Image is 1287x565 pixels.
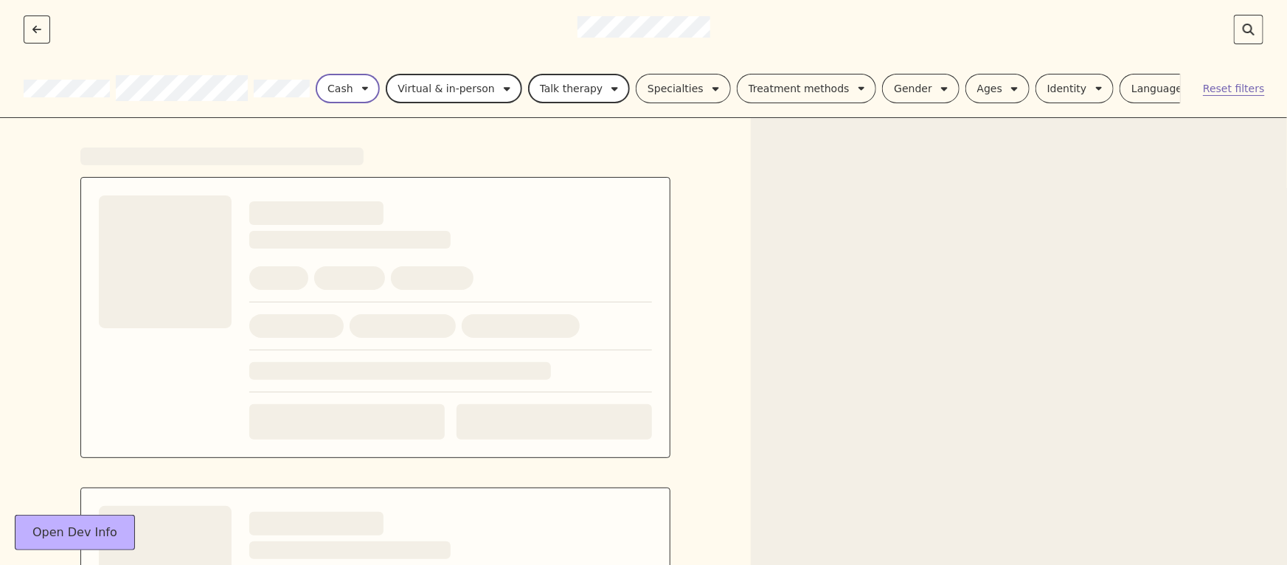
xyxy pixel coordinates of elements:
[1131,80,1182,97] div: Language
[648,80,704,97] div: Specialties
[540,80,603,97] div: Talk therapy
[386,74,521,103] button: Setting
[1234,15,1263,44] button: Search by provider name open input
[1181,74,1287,103] button: Reset filters
[977,80,1002,97] div: Ages
[1036,74,1114,103] button: Identity
[882,74,959,103] button: Gender
[894,80,932,97] div: Gender
[15,515,135,550] button: Open Dev Info
[528,74,631,103] button: Psychiatric Care
[24,15,50,44] button: Go back
[316,74,380,103] button: accepting
[749,80,850,97] div: Treatment methods
[1120,74,1210,103] button: Language
[965,74,1030,103] button: Ages
[636,74,730,103] button: Specialties
[1047,80,1087,97] div: Identity
[737,74,877,103] button: Treatment methods
[327,80,353,97] div: Cash
[398,80,494,97] div: Virtual & in-person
